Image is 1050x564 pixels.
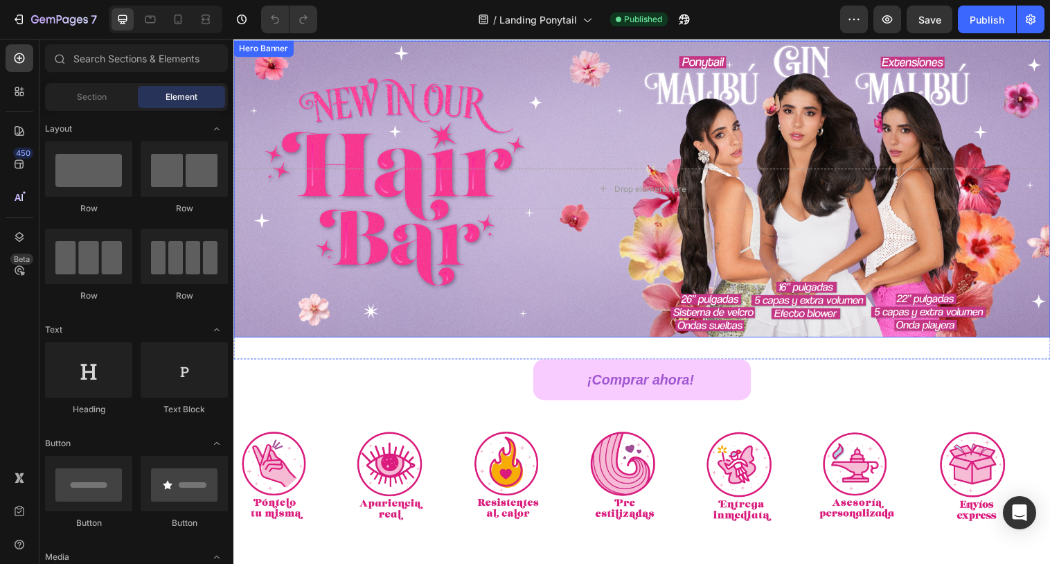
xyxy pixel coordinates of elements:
[77,91,107,103] span: Section
[1,398,80,493] img: gempages_530333396300202802-8d2d19e5-b799-4715-97e5-807061e18273.png
[45,44,228,72] input: Search Sections & Elements
[713,398,793,493] img: gempages_530333396300202802-a4184692-cc88-4b1f-96ad-96014376882a.webp
[493,12,497,27] span: /
[387,148,461,159] div: Drop element here
[45,517,132,529] div: Button
[141,403,228,416] div: Text Block
[958,6,1016,33] button: Publish
[45,290,132,302] div: Row
[305,326,527,368] a: ¡Comprar ahora!
[141,517,228,529] div: Button
[357,398,436,493] img: gempages_530333396300202802-af007f22-beb6-4e50-8eae-618ba2971c27.webp
[261,6,317,33] div: Undo/Redo
[476,398,555,493] img: Alt image
[45,202,132,215] div: Row
[45,403,132,416] div: Heading
[499,12,577,27] span: Landing Ponytail
[206,118,228,140] span: Toggle open
[594,398,674,493] img: gempages_530333396300202802-930cb5c1-4626-42f8-8e04-d8fc52fc90e0.webp
[45,324,62,336] span: Text
[206,432,228,455] span: Toggle open
[206,319,228,341] span: Toggle open
[119,398,199,493] img: gempages_530333396300202802-aa9a4cf7-709b-4af9-8ce5-b42fa1263b2b.webp
[907,6,952,33] button: Save
[45,551,69,563] span: Media
[166,91,197,103] span: Element
[233,39,1050,564] iframe: Design area
[141,202,228,215] div: Row
[970,12,1004,27] div: Publish
[238,398,318,493] img: gempages_530333396300202802-1fac4b91-e861-442e-b2d7-77b2db546bc5.webp
[10,254,33,265] div: Beta
[6,6,103,33] button: 7
[624,13,662,26] span: Published
[3,4,58,17] div: Hero Banner
[13,148,33,159] div: 450
[1003,496,1036,529] div: Open Intercom Messenger
[918,14,941,26] span: Save
[91,11,97,28] p: 7
[141,290,228,302] div: Row
[360,335,472,360] p: ¡Comprar ahora!
[45,437,71,450] span: Button
[45,123,72,135] span: Layout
